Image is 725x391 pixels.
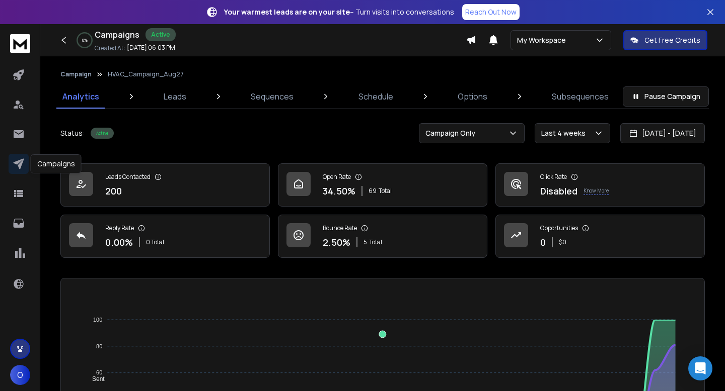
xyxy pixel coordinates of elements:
p: 0 [540,235,546,249]
p: 200 [105,184,122,198]
p: Disabled [540,184,577,198]
p: Opportunities [540,224,578,232]
p: – Turn visits into conversations [224,7,454,17]
a: Schedule [352,84,399,109]
p: [DATE] 06:03 PM [127,44,175,52]
p: Reach Out Now [465,7,517,17]
p: Leads [164,90,186,103]
p: My Workspace [517,35,570,45]
div: Active [91,128,114,139]
span: 5 [364,238,367,246]
button: O [10,365,30,385]
h1: Campaigns [95,29,139,41]
p: Reply Rate [105,224,134,232]
div: Active [146,28,176,41]
img: logo [10,34,30,53]
div: Open Intercom Messenger [688,356,712,380]
p: Bounce Rate [323,224,357,232]
button: Get Free Credits [623,30,707,50]
p: 2.50 % [323,235,350,249]
p: Last 4 weeks [541,128,590,138]
p: Subsequences [552,90,609,103]
a: Open Rate34.50%69Total [278,163,487,207]
a: Leads Contacted200 [60,163,270,207]
a: Analytics [56,84,105,109]
span: Sent [85,375,105,382]
tspan: 60 [96,369,102,375]
p: $ 0 [559,238,566,246]
p: Campaign Only [425,128,479,138]
button: Campaign [60,70,92,78]
a: Leads [158,84,192,109]
div: Campaigns [31,154,82,173]
p: 0.00 % [105,235,133,249]
a: Sequences [245,84,300,109]
span: 69 [369,187,377,195]
p: Analytics [62,90,99,103]
span: Total [369,238,382,246]
p: Know More [584,187,609,195]
p: 0 Total [146,238,164,246]
tspan: 80 [96,343,102,349]
a: Opportunities0$0 [495,215,705,258]
p: Status: [60,128,85,138]
p: 34.50 % [323,184,355,198]
p: Sequences [251,90,294,103]
a: Reach Out Now [462,4,520,20]
strong: Your warmest leads are on your site [224,7,350,17]
p: Schedule [358,90,393,103]
p: Get Free Credits [644,35,700,45]
p: Leads Contacted [105,173,151,181]
a: Reply Rate0.00%0 Total [60,215,270,258]
p: Open Rate [323,173,351,181]
a: Bounce Rate2.50%5Total [278,215,487,258]
span: Total [379,187,392,195]
p: Options [458,90,487,103]
tspan: 100 [93,317,102,323]
p: 0 % [82,37,88,43]
a: Click RateDisabledKnow More [495,163,705,207]
button: Pause Campaign [623,86,709,107]
p: Click Rate [540,173,567,181]
p: HVAC_Campaign_Aug27 [108,70,184,78]
p: Created At: [95,44,125,52]
a: Options [452,84,493,109]
a: Subsequences [546,84,615,109]
button: [DATE] - [DATE] [620,123,705,143]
